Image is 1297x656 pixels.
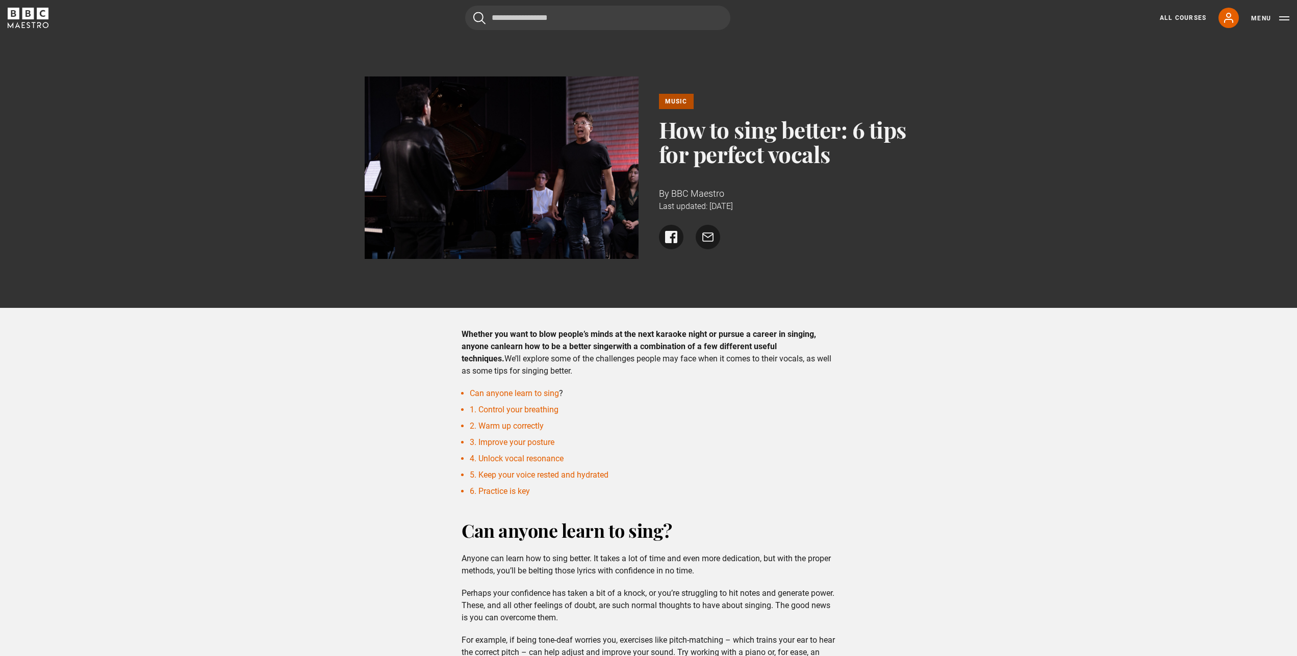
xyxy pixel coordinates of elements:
[473,12,486,24] button: Submit the search query
[671,188,724,199] span: BBC Maestro
[462,329,816,351] strong: Whether you want to blow people’s minds at the next karaoke night or pursue a career in singing, ...
[470,470,608,480] a: 5. Keep your voice rested and hydrated
[504,342,616,351] strong: learn how to be a better singer
[659,94,694,109] a: Music
[462,587,835,624] p: Perhaps your confidence has taken a bit of a knock, or you’re struggling to hit notes and generat...
[465,6,730,30] input: Search
[470,387,835,400] li: ?
[462,518,672,542] strong: Can anyone learn to sing?
[470,405,558,414] a: 1. Control your breathing
[470,454,564,463] a: 4. Unlock vocal resonance
[659,117,933,166] h1: How to sing better: 6 tips for perfect vocals
[462,328,835,377] p: We’ll explore some of the challenges people may face when it comes to their vocals, as well as so...
[1251,13,1289,23] button: Toggle navigation
[659,201,733,211] time: Last updated: [DATE]
[462,342,777,363] strong: with a combination of a few different useful techniques.
[1160,13,1206,22] a: All Courses
[462,553,835,577] p: Anyone can learn how to sing better. It takes a lot of time and even more dedication, but with th...
[470,388,559,398] a: Can anyone learn to sing
[470,437,554,447] a: 3. Improve your posture
[470,421,544,431] a: 2. Warm up correctly
[659,188,669,199] span: By
[8,8,48,28] svg: BBC Maestro
[470,486,530,496] a: 6. Practice is key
